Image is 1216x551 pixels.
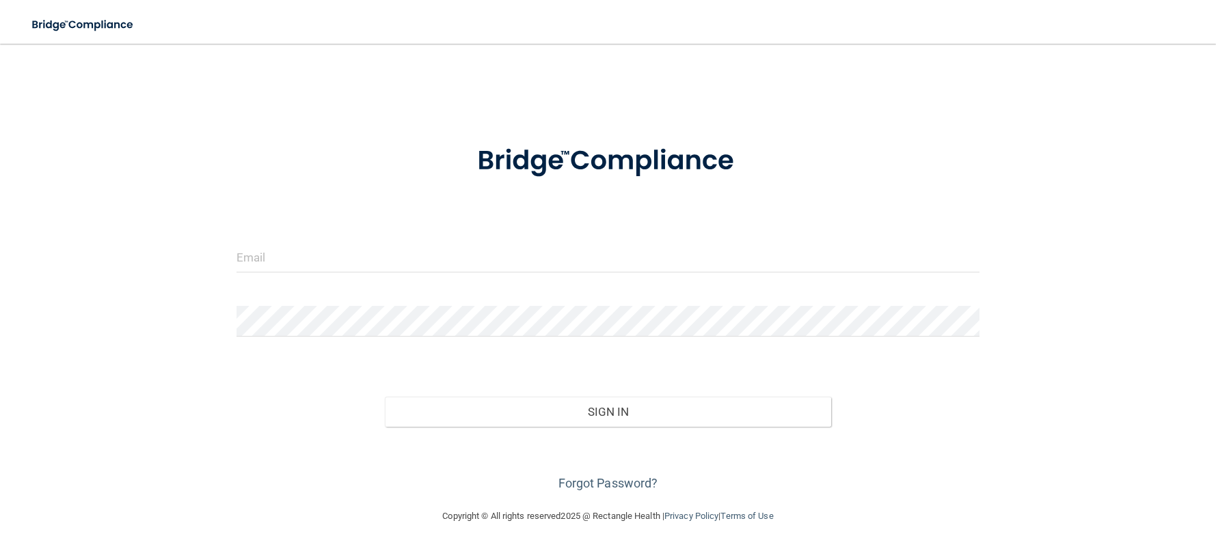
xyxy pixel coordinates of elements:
[359,494,858,538] div: Copyright © All rights reserved 2025 @ Rectangle Health | |
[664,511,718,521] a: Privacy Policy
[720,511,773,521] a: Terms of Use
[558,476,658,490] a: Forgot Password?
[449,126,768,197] img: bridge_compliance_login_screen.278c3ca4.svg
[21,11,146,39] img: bridge_compliance_login_screen.278c3ca4.svg
[385,397,830,427] button: Sign In
[237,242,979,272] input: Email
